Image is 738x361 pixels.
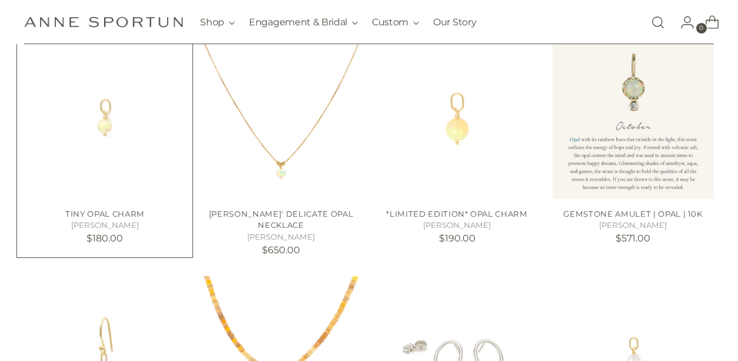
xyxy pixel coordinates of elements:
[65,209,145,218] a: Tiny Opal Charm
[377,220,538,231] h5: [PERSON_NAME]
[200,231,361,243] h5: [PERSON_NAME]
[553,37,714,198] a: Gemstone Amulet | Opal | 10k
[24,16,183,28] a: Anne Sportun Fine Jewellery
[696,11,719,34] a: Open cart modal
[563,209,702,218] a: Gemstone Amulet | Opal | 10k
[262,244,300,256] span: $650.00
[209,209,353,230] a: [PERSON_NAME]' Delicate Opal Necklace
[646,11,670,34] a: Open search modal
[616,233,650,244] span: $571.00
[553,220,714,231] h5: [PERSON_NAME]
[200,37,361,198] a: Luna' Delicate Opal Necklace
[671,11,694,34] a: Go to the account page
[249,9,358,35] button: Engagement & Bridal
[24,37,185,198] a: Tiny Opal Charm
[377,37,538,198] a: *Limited Edition* Opal Charm
[433,9,476,35] a: Our Story
[372,9,419,35] button: Custom
[87,233,123,244] span: $180.00
[386,209,527,218] a: *Limited Edition* Opal Charm
[439,233,476,244] span: $190.00
[24,220,185,231] h5: [PERSON_NAME]
[200,9,235,35] button: Shop
[696,23,707,34] span: 0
